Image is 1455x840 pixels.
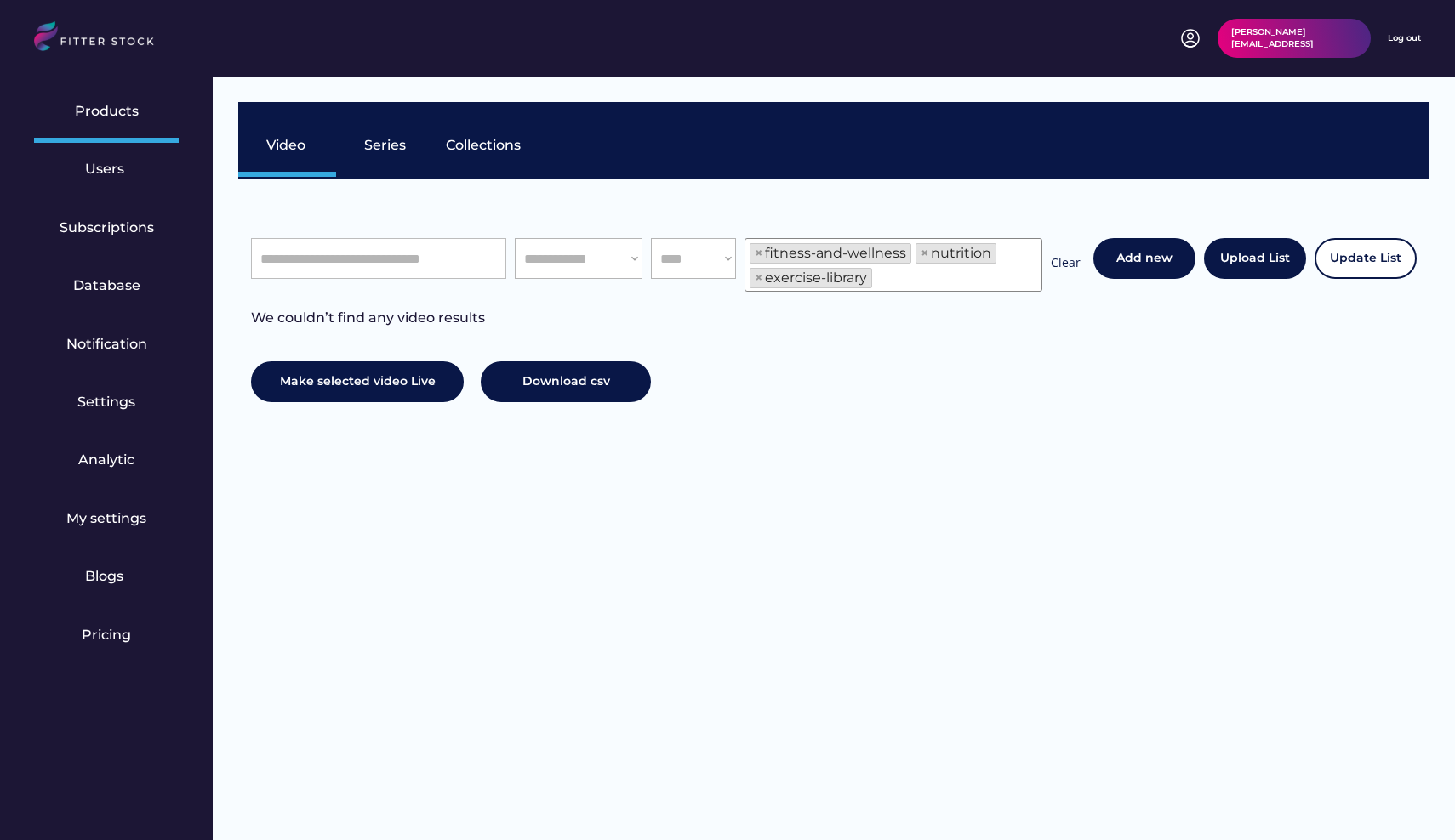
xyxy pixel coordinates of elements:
div: Collections [446,136,521,155]
div: Analytic [78,451,134,469]
div: Subscriptions [60,219,154,237]
button: Upload List [1204,238,1306,279]
button: Download csv [481,361,651,402]
div: Log out [1388,32,1421,44]
div: We couldn’t find any video results [251,309,485,344]
li: fitness-and-wellness [750,243,911,264]
button: Add new [1093,238,1195,279]
div: Products [75,102,139,121]
div: Blogs [85,567,128,586]
div: Notification [66,335,147,354]
span: × [755,247,763,260]
img: profile-circle.svg [1180,28,1201,48]
span: × [921,247,929,260]
span: × [755,271,763,285]
button: Make selected video Live [251,361,464,402]
div: Pricing [82,626,131,644]
li: exercise-library [750,268,872,288]
img: LOGO.svg [34,21,168,56]
div: Series [364,136,407,155]
div: Clear [1051,254,1081,275]
div: Settings [77,393,135,411]
li: nutrition [916,243,996,264]
div: Database [73,276,140,295]
div: [PERSON_NAME][EMAIL_ADDRESS] [1231,26,1357,50]
div: My settings [66,509,146,528]
div: Users [85,160,128,179]
button: Update List [1315,238,1417,279]
div: Video [266,136,309,155]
